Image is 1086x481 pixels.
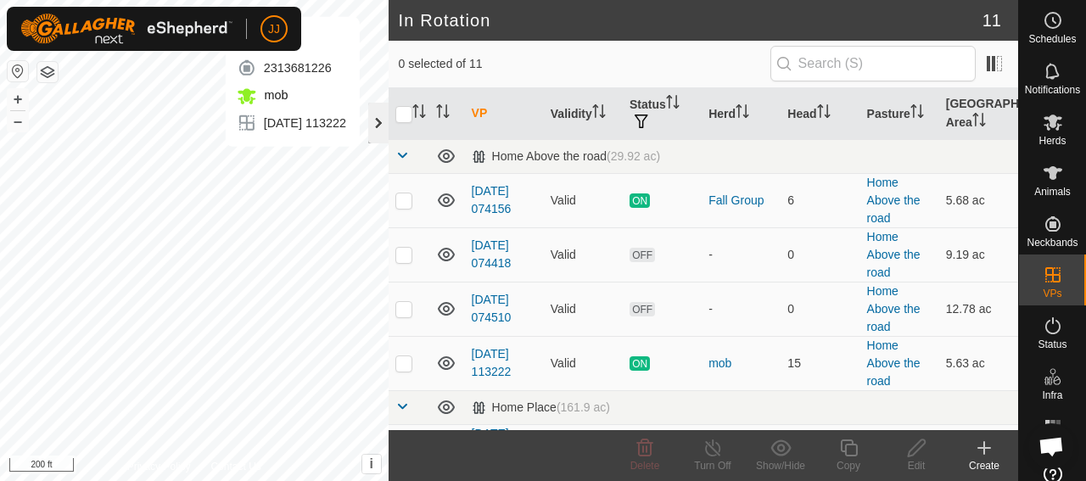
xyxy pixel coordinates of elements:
[781,88,859,140] th: Head
[708,246,774,264] div: -
[544,336,623,390] td: Valid
[237,113,346,133] div: [DATE] 113222
[939,336,1018,390] td: 5.63 ac
[736,107,749,120] p-sorticon: Activate to sort
[666,98,680,111] p-sorticon: Activate to sort
[867,284,921,333] a: Home Above the road
[20,14,232,44] img: Gallagher Logo
[127,459,191,474] a: Privacy Policy
[399,55,770,73] span: 0 selected of 11
[544,88,623,140] th: Validity
[8,61,28,81] button: Reset Map
[860,88,939,140] th: Pasture
[237,31,346,51] div: G952
[1028,423,1074,469] div: Open chat
[369,456,372,471] span: i
[607,149,660,163] span: (29.92 ac)
[1027,238,1078,248] span: Neckbands
[412,107,426,120] p-sorticon: Activate to sort
[630,460,660,472] span: Delete
[910,107,924,120] p-sorticon: Activate to sort
[702,88,781,140] th: Herd
[472,293,512,324] a: [DATE] 074510
[747,458,814,473] div: Show/Hide
[1028,34,1076,44] span: Schedules
[781,173,859,227] td: 6
[679,458,747,473] div: Turn Off
[972,115,986,129] p-sorticon: Activate to sort
[982,8,1001,33] span: 11
[399,10,982,31] h2: In Rotation
[260,88,288,102] span: mob
[544,173,623,227] td: Valid
[867,176,921,225] a: Home Above the road
[817,107,831,120] p-sorticon: Activate to sort
[472,347,512,378] a: [DATE] 113222
[544,227,623,282] td: Valid
[1025,85,1080,95] span: Notifications
[472,149,660,164] div: Home Above the road
[950,458,1018,473] div: Create
[770,46,976,81] input: Search (S)
[1034,187,1071,197] span: Animals
[472,427,512,458] a: [DATE] 160626
[630,356,650,371] span: ON
[939,282,1018,336] td: 12.78 ac
[8,89,28,109] button: +
[1038,136,1066,146] span: Herds
[630,193,650,208] span: ON
[708,355,774,372] div: mob
[939,173,1018,227] td: 5.68 ac
[867,230,921,279] a: Home Above the road
[465,88,544,140] th: VP
[1043,288,1061,299] span: VPs
[781,424,859,461] td: 0
[436,107,450,120] p-sorticon: Activate to sort
[708,300,774,318] div: -
[8,111,28,131] button: –
[939,88,1018,140] th: [GEOGRAPHIC_DATA] Area
[544,424,623,461] td: Valid
[210,459,260,474] a: Contact Us
[472,400,610,415] div: Home Place
[1042,390,1062,400] span: Infra
[630,248,655,262] span: OFF
[623,88,702,140] th: Status
[472,238,512,270] a: [DATE] 074418
[814,458,882,473] div: Copy
[939,424,1018,461] td: 2.55 ac
[781,282,859,336] td: 0
[237,58,346,78] div: 2313681226
[781,227,859,282] td: 0
[557,400,610,414] span: (161.9 ac)
[882,458,950,473] div: Edit
[708,192,774,210] div: Fall Group
[544,282,623,336] td: Valid
[630,302,655,316] span: OFF
[939,227,1018,282] td: 9.19 ac
[268,20,280,38] span: JJ
[1038,339,1066,350] span: Status
[781,336,859,390] td: 15
[867,338,921,388] a: Home Above the road
[472,184,512,215] a: [DATE] 074156
[592,107,606,120] p-sorticon: Activate to sort
[362,455,381,473] button: i
[37,62,58,82] button: Map Layers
